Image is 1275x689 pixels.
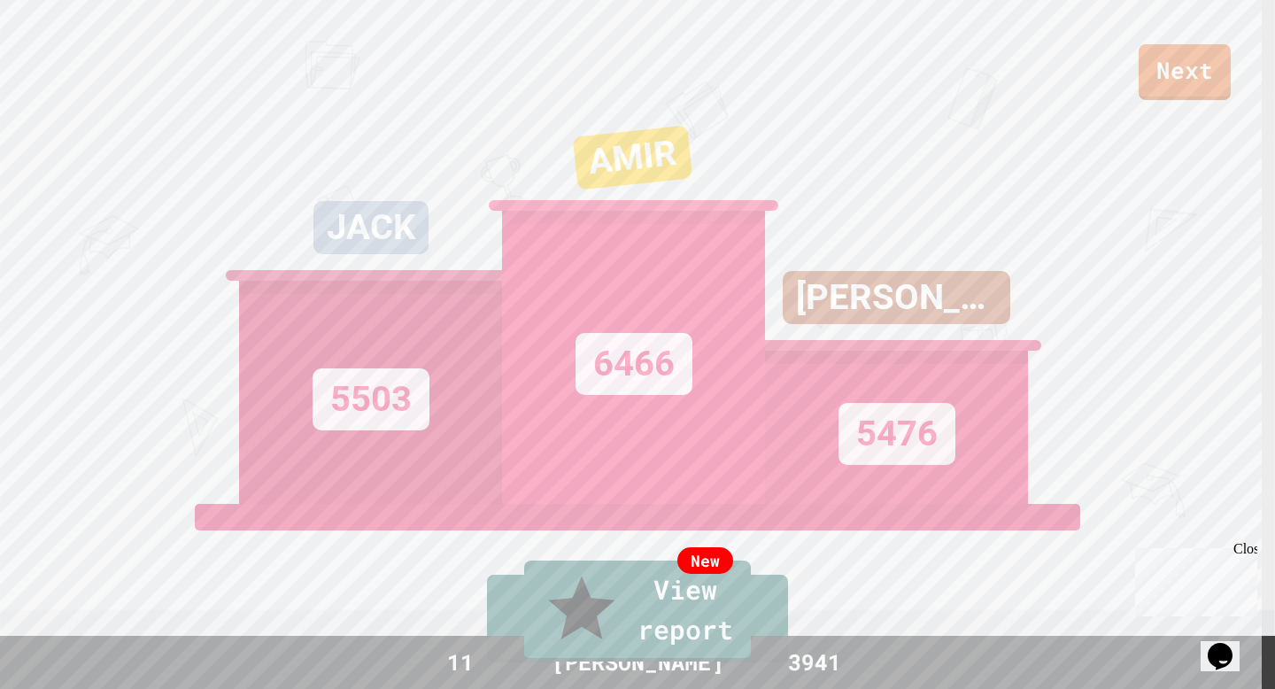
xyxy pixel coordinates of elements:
[313,368,429,430] div: 5503
[313,201,429,254] div: JACK
[838,403,955,465] div: 5476
[677,547,733,574] div: New
[524,561,751,662] a: View report
[576,333,692,395] div: 6466
[7,7,122,112] div: Chat with us now!Close
[572,125,692,190] div: AMIR
[1139,44,1231,100] a: Next
[1128,541,1257,616] iframe: chat widget
[1201,618,1257,671] iframe: chat widget
[783,271,1010,324] div: [PERSON_NAME]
